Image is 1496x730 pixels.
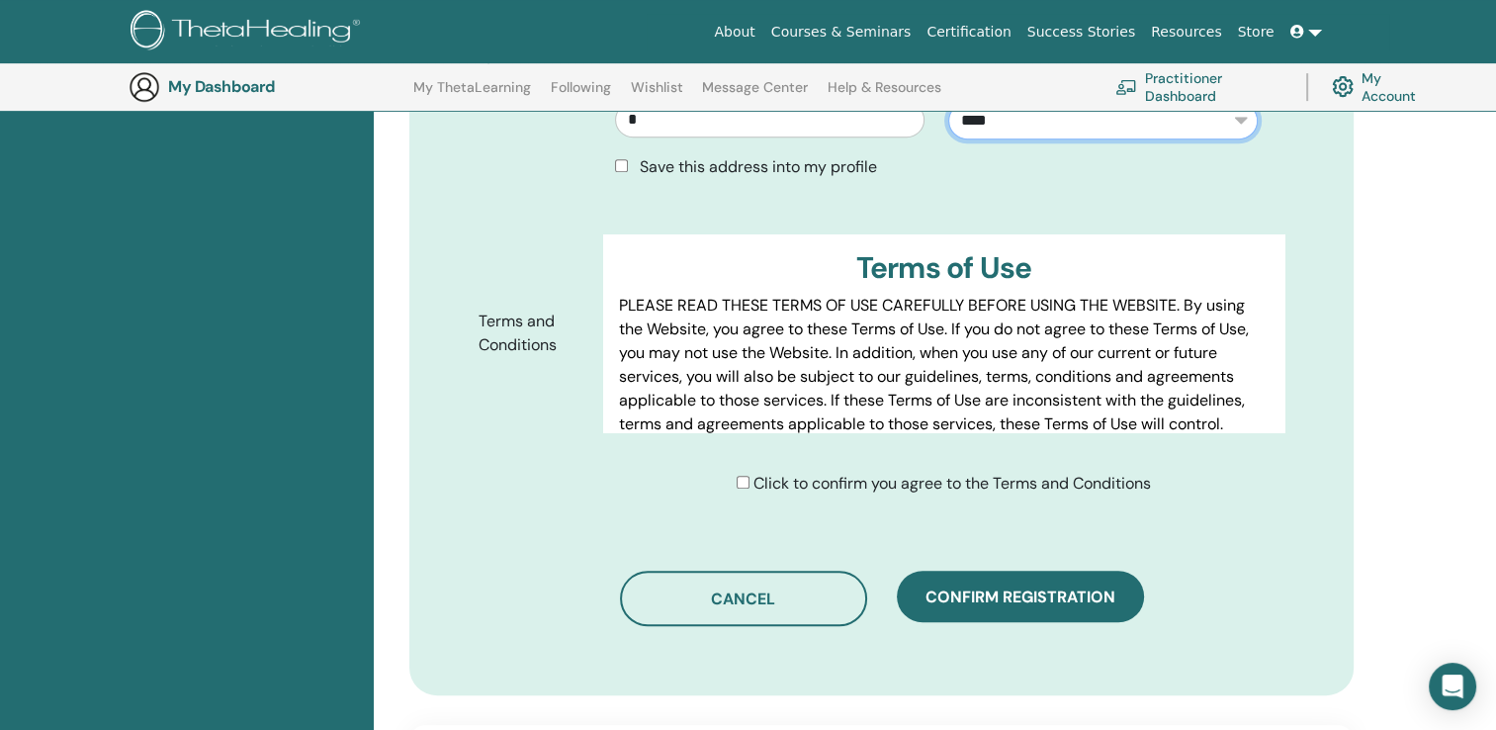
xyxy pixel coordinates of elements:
[1019,14,1143,50] a: Success Stories
[413,79,531,111] a: My ThetaLearning
[129,71,160,103] img: generic-user-icon.jpg
[464,303,603,364] label: Terms and Conditions
[1332,65,1432,109] a: My Account
[1429,663,1476,710] div: Open Intercom Messenger
[1230,14,1282,50] a: Store
[1115,79,1137,95] img: chalkboard-teacher.svg
[131,10,367,54] img: logo.png
[619,250,1269,286] h3: Terms of Use
[828,79,941,111] a: Help & Resources
[706,14,762,50] a: About
[619,294,1269,436] p: PLEASE READ THESE TERMS OF USE CAREFULLY BEFORE USING THE WEBSITE. By using the Website, you agre...
[168,77,366,96] h3: My Dashboard
[620,571,867,626] button: Cancel
[1143,14,1230,50] a: Resources
[631,79,683,111] a: Wishlist
[551,79,611,111] a: Following
[897,571,1144,622] button: Confirm registration
[753,473,1151,494] span: Click to confirm you agree to the Terms and Conditions
[925,587,1115,607] span: Confirm registration
[711,589,775,609] span: Cancel
[1115,65,1282,109] a: Practitioner Dashboard
[702,79,808,111] a: Message Center
[919,14,1018,50] a: Certification
[640,156,877,177] span: Save this address into my profile
[763,14,920,50] a: Courses & Seminars
[1332,71,1354,102] img: cog.svg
